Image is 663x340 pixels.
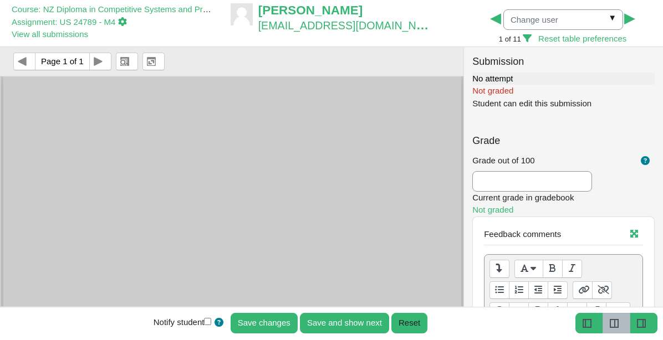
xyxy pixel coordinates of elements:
button: Unlink [592,282,611,299]
button: Show/hide advanced buttons [490,260,509,277]
img: Expand/collapse all comments (Alt/Shift-Alt/Ctrl-Option + g) [147,55,156,66]
a: Not graded [472,205,513,214]
button: Indent [548,282,567,299]
a: View all submissions [12,29,88,39]
a: Edit settings [118,17,131,27]
div: Student can edit this submission [472,97,655,110]
img: Search comments (Alt/Shift-Alt/Ctrl-Option + h) [120,55,129,66]
button: Insert or edit an audio/video file [528,303,548,320]
a: Reset table preferences [538,34,626,43]
button: Italic [Cmd + i] [562,260,582,277]
label: Feedback comments [484,228,561,241]
button: Save and show next [300,313,389,333]
i: Help with Notify student [215,318,223,327]
i: Help with Grade [641,156,650,165]
button: Paragraph styles [515,260,543,277]
button: Collapse review panel [575,313,603,333]
h3: Grade [472,135,500,147]
button: Record video [567,303,586,320]
button: Manage files [586,303,606,320]
a: Assignment: US 24789 - M4 [12,17,115,27]
a: Course: NZ Diploma in Competitive Systems and Practices (Level 5) [12,4,263,14]
button: Unordered list [490,282,509,299]
button: Outdent [528,282,548,299]
label: Notify student [154,316,212,329]
div: No attempt [472,73,655,85]
img: Next page (Alt/Shift-Alt/Ctrl-Option + l) [94,55,103,66]
button: Restore default layout [603,313,630,333]
div: Not graded [472,85,655,97]
a: Zoom in/out of region [630,228,643,245]
button: Insert or edit image [509,303,528,320]
button: Ordered list [509,282,528,299]
button: Save changes [231,313,298,333]
button: Emoji picker [490,303,509,320]
span: Current grade in gradebook [472,192,574,204]
button: Record audio [548,303,567,320]
a: Help [640,154,655,168]
button: Insert H5P [606,303,630,320]
small: Ally@cnc.co.nz [258,18,443,32]
button: Link [Cmd + k] [573,282,592,299]
img: Previous page (Alt/Shift-Alt/Ctrl-Option + j) [18,55,27,66]
label: Grade out of 100 [472,154,534,167]
input: Notify student [204,318,211,325]
button: Bold [Cmd + b] [543,260,562,277]
span: 1 of 11 [499,35,521,43]
button: Collapse grade panel [630,313,657,333]
span: ▼ [606,9,619,27]
a: Help [214,316,228,330]
a: Previous user [490,9,501,26]
a: Next user [624,9,635,26]
button: Reset [391,313,427,333]
select: Go to page [35,53,89,70]
input: Change user [503,9,623,29]
a: [PERSON_NAME] [EMAIL_ADDRESS][DOMAIN_NAME] [231,3,433,33]
h3: Submission [472,56,655,68]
